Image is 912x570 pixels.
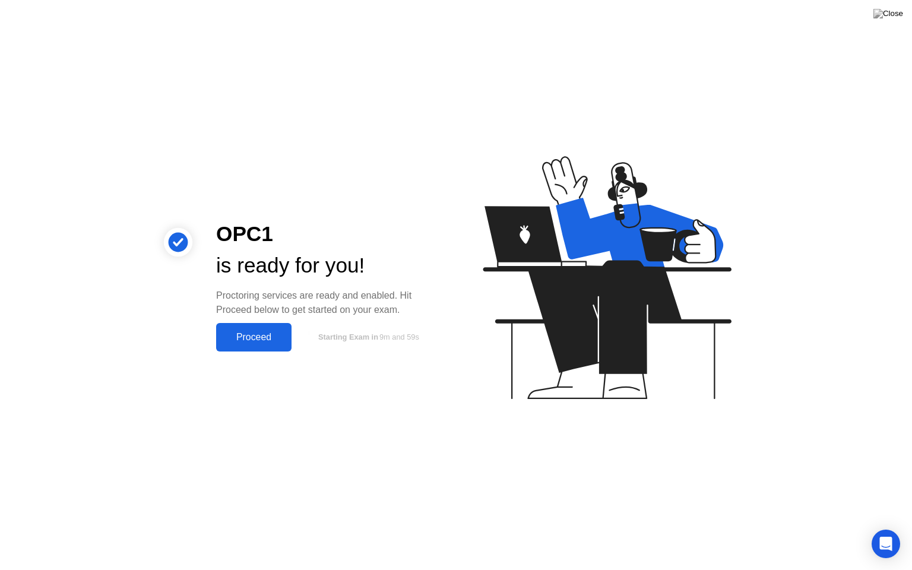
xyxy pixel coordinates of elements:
[216,218,437,250] div: OPC1
[216,323,292,351] button: Proceed
[872,530,900,558] div: Open Intercom Messenger
[220,332,288,343] div: Proceed
[216,289,437,317] div: Proctoring services are ready and enabled. Hit Proceed below to get started on your exam.
[379,332,419,341] span: 9m and 59s
[873,9,903,18] img: Close
[216,250,437,281] div: is ready for you!
[297,326,437,349] button: Starting Exam in9m and 59s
